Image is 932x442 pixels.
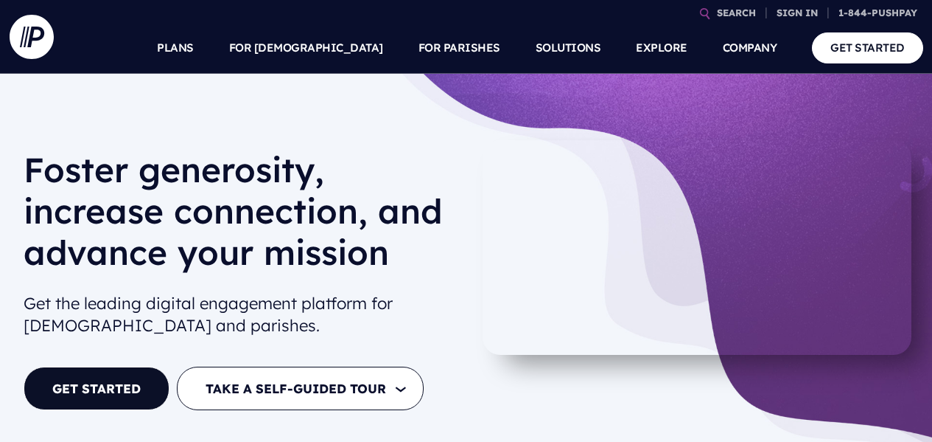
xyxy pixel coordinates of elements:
h1: Foster generosity, increase connection, and advance your mission [24,149,457,285]
a: PLANS [157,22,194,74]
a: SOLUTIONS [536,22,601,74]
button: TAKE A SELF-GUIDED TOUR [177,367,424,410]
h2: Get the leading digital engagement platform for [DEMOGRAPHIC_DATA] and parishes. [24,286,457,344]
a: GET STARTED [812,32,923,63]
a: FOR [DEMOGRAPHIC_DATA] [229,22,383,74]
a: FOR PARISHES [418,22,500,74]
a: GET STARTED [24,367,169,410]
a: COMPANY [723,22,777,74]
a: EXPLORE [636,22,687,74]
